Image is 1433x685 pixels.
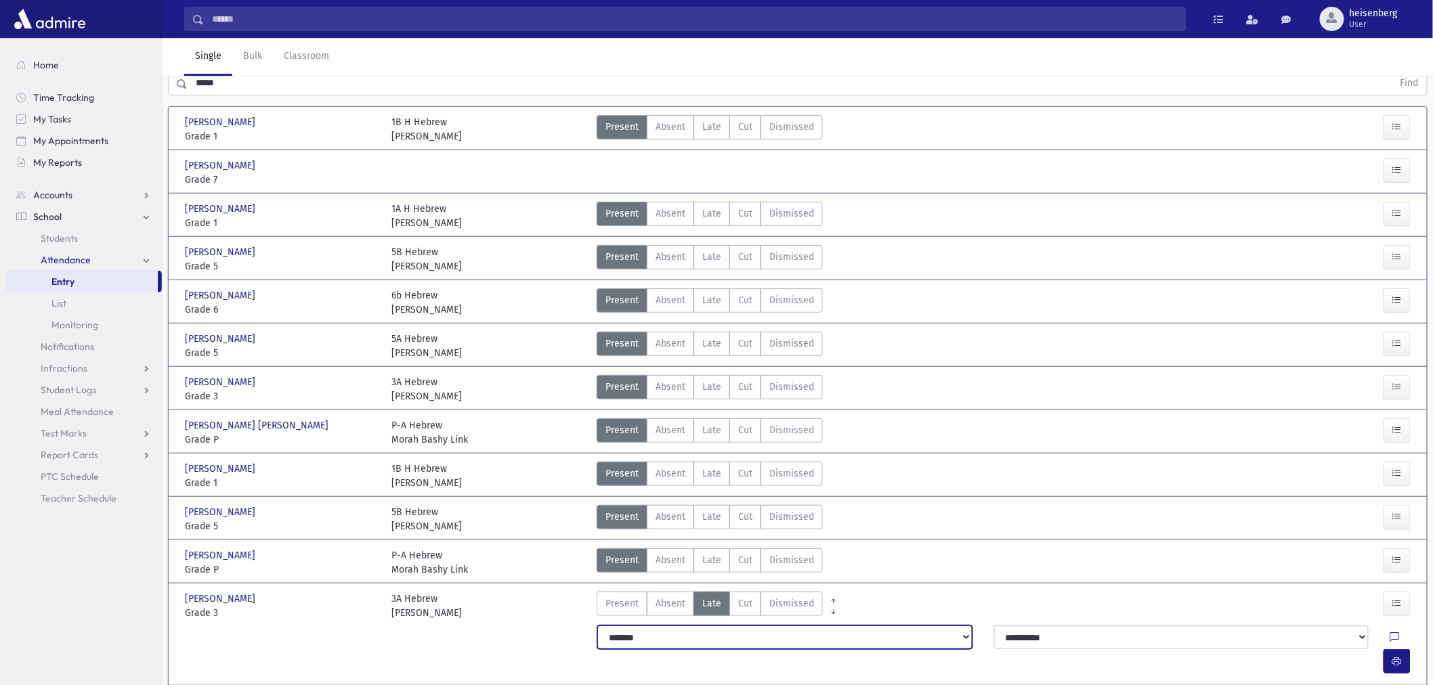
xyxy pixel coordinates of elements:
[738,206,752,221] span: Cut
[33,59,59,71] span: Home
[769,336,814,351] span: Dismissed
[605,120,639,134] span: Present
[738,336,752,351] span: Cut
[391,592,462,620] div: 3A Hebrew [PERSON_NAME]
[5,87,162,108] a: Time Tracking
[33,135,108,147] span: My Appointments
[41,232,78,244] span: Students
[702,510,721,524] span: Late
[185,129,378,143] span: Grade 1
[597,115,823,143] div: AttTypes
[185,259,378,273] span: Grade 5
[656,423,685,437] span: Absent
[5,314,162,336] a: Monitoring
[597,592,823,620] div: AttTypes
[702,553,721,567] span: Late
[391,245,462,273] div: 5B Hebrew [PERSON_NAME]
[391,202,462,230] div: 1A H Hebrew [PERSON_NAME]
[597,245,823,273] div: AttTypes
[185,505,258,519] span: [PERSON_NAME]
[769,293,814,307] span: Dismissed
[5,227,162,249] a: Students
[656,466,685,481] span: Absent
[656,336,685,351] span: Absent
[5,206,162,227] a: School
[656,380,685,394] span: Absent
[41,492,116,504] span: Teacher Schedule
[5,292,162,314] a: List
[656,510,685,524] span: Absent
[185,418,331,433] span: [PERSON_NAME] [PERSON_NAME]
[204,7,1186,31] input: Search
[5,401,162,422] a: Meal Attendance
[769,120,814,134] span: Dismissed
[702,206,721,221] span: Late
[1350,19,1398,30] span: User
[738,250,752,264] span: Cut
[738,510,752,524] span: Cut
[51,319,98,331] span: Monitoring
[605,206,639,221] span: Present
[769,206,814,221] span: Dismissed
[185,548,258,562] span: [PERSON_NAME]
[41,384,96,396] span: Student Logs
[185,288,258,303] span: [PERSON_NAME]
[185,476,378,490] span: Grade 1
[41,470,99,483] span: PTC Schedule
[738,380,752,394] span: Cut
[41,427,87,439] span: Test Marks
[185,346,378,360] span: Grade 5
[702,596,721,611] span: Late
[605,466,639,481] span: Present
[769,380,814,394] span: Dismissed
[1392,72,1427,95] button: Find
[702,380,721,394] span: Late
[5,466,162,487] a: PTC Schedule
[597,505,823,533] div: AttTypes
[391,505,462,533] div: 5B Hebrew [PERSON_NAME]
[702,250,721,264] span: Late
[605,553,639,567] span: Present
[185,216,378,230] span: Grade 1
[185,389,378,403] span: Grade 3
[185,202,258,216] span: [PERSON_NAME]
[5,271,158,292] a: Entry
[5,130,162,152] a: My Appointments
[391,548,468,577] div: P-A Hebrew Morah Bashy Link
[391,332,462,360] div: 5A Hebrew [PERSON_NAME]
[656,120,685,134] span: Absent
[41,449,98,461] span: Report Cards
[5,249,162,271] a: Attendance
[702,423,721,437] span: Late
[185,606,378,620] span: Grade 3
[185,303,378,317] span: Grade 6
[769,250,814,264] span: Dismissed
[738,596,752,611] span: Cut
[656,206,685,221] span: Absent
[702,466,721,481] span: Late
[391,375,462,403] div: 3A Hebrew [PERSON_NAME]
[184,38,232,76] a: Single
[185,332,258,346] span: [PERSON_NAME]
[605,380,639,394] span: Present
[769,423,814,437] span: Dismissed
[273,38,340,76] a: Classroom
[738,293,752,307] span: Cut
[769,510,814,524] span: Dismissed
[5,487,162,509] a: Teacher Schedule
[597,375,823,403] div: AttTypes
[185,592,258,606] span: [PERSON_NAME]
[391,288,462,317] div: 6b Hebrew [PERSON_NAME]
[605,423,639,437] span: Present
[41,405,114,418] span: Meal Attendance
[41,362,87,374] span: Infractions
[232,38,273,76] a: Bulk
[185,562,378,577] span: Grade P
[656,596,685,611] span: Absent
[597,548,823,577] div: AttTypes
[5,152,162,173] a: My Reports
[656,250,685,264] span: Absent
[391,418,468,447] div: P-A Hebrew Morah Bashy Link
[702,336,721,351] span: Late
[738,120,752,134] span: Cut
